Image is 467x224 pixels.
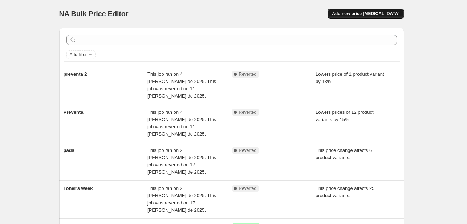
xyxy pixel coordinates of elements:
span: Reverted [239,186,257,191]
span: Preventa [64,109,84,115]
button: Add new price [MEDICAL_DATA] [328,9,404,19]
span: This price change affects 6 product variants. [316,148,372,160]
span: Lowers prices of 12 product variants by 15% [316,109,374,122]
span: Reverted [239,148,257,153]
span: Add new price [MEDICAL_DATA] [332,11,399,17]
span: Add filter [70,52,87,58]
span: pads [64,148,74,153]
span: This job ran on 2 [PERSON_NAME] de 2025. This job was reverted on 17 [PERSON_NAME] de 2025. [147,186,216,213]
span: Lowers price of 1 product variant by 13% [316,71,384,84]
span: This job ran on 4 [PERSON_NAME] de 2025. This job was reverted on 11 [PERSON_NAME] de 2025. [147,109,216,137]
span: Reverted [239,71,257,77]
span: Toner's week [64,186,93,191]
span: This job ran on 4 [PERSON_NAME] de 2025. This job was reverted on 11 [PERSON_NAME] de 2025. [147,71,216,99]
span: NA Bulk Price Editor [59,10,129,18]
span: preventa 2 [64,71,87,77]
button: Add filter [66,50,96,59]
span: This price change affects 25 product variants. [316,186,374,198]
span: This job ran on 2 [PERSON_NAME] de 2025. This job was reverted on 17 [PERSON_NAME] de 2025. [147,148,216,175]
span: Reverted [239,109,257,115]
